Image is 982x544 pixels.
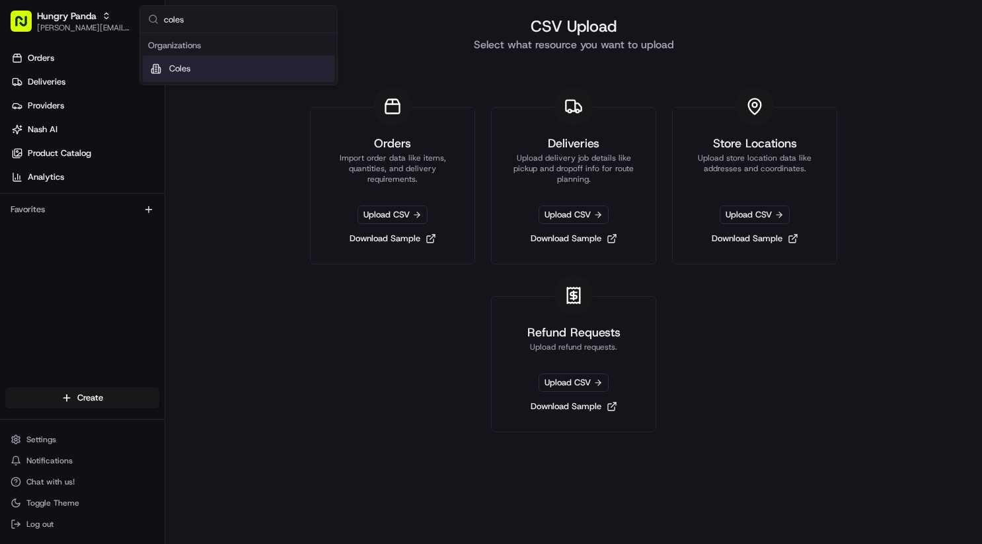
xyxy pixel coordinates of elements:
span: Deliveries [28,76,65,88]
span: API Documentation [125,192,212,205]
input: Search... [164,6,329,32]
a: Analytics [5,167,165,188]
a: Nash AI [5,119,165,140]
span: Upload CSV [539,206,609,224]
img: 1736555255976-a54dd68f-1ca7-489b-9aae-adbdc363a1c4 [13,126,37,150]
span: Create [77,392,103,404]
p: Welcome 👋 [13,53,241,74]
a: Store LocationsUpload store location data like addresses and coordinates.Upload CSVDownload Sample [672,107,837,264]
a: Refund RequestsUpload refund requests.Upload CSVDownload Sample [491,296,656,432]
p: Upload refund requests. [530,342,617,352]
div: Suggestions [140,33,337,85]
a: 💻API Documentation [106,186,217,210]
button: Toggle Theme [5,494,159,512]
span: Coles [169,63,190,75]
p: Import order data like items, quantities, and delivery requirements. [326,153,459,184]
a: Download Sample [344,229,441,248]
div: 📗 [13,193,24,204]
button: Hungry Panda [37,9,96,22]
button: Chat with us! [5,473,159,491]
button: Start new chat [225,130,241,146]
button: Log out [5,515,159,533]
span: Orders [28,52,54,64]
input: Clear [34,85,218,99]
p: Upload store location data like addresses and coordinates. [689,153,821,184]
a: Orders [5,48,165,69]
div: We're available if you need us! [45,139,167,150]
div: Favorites [5,199,159,220]
div: 💻 [112,193,122,204]
div: Start new chat [45,126,217,139]
h3: Store Locations [713,134,797,153]
span: Upload CSV [720,206,790,224]
a: Download Sample [525,229,623,248]
span: Upload CSV [539,373,609,392]
span: Toggle Theme [26,498,79,508]
button: Notifications [5,451,159,470]
a: Deliveries [5,71,165,93]
a: Providers [5,95,165,116]
a: Download Sample [706,229,804,248]
a: Powered byPylon [93,223,160,234]
button: [PERSON_NAME][EMAIL_ADDRESS][DOMAIN_NAME] [37,22,132,33]
button: Hungry Panda[PERSON_NAME][EMAIL_ADDRESS][DOMAIN_NAME] [5,5,137,37]
a: Download Sample [525,397,623,416]
img: Nash [13,13,40,40]
span: Product Catalog [28,147,91,159]
h2: Select what resource you want to upload [293,37,854,53]
h3: Refund Requests [527,323,621,342]
button: Settings [5,430,159,449]
a: Product Catalog [5,143,165,164]
div: Organizations [143,36,334,56]
span: Chat with us! [26,477,75,487]
span: Log out [26,519,54,529]
a: DeliveriesUpload delivery job details like pickup and dropoff info for route planning.Upload CSVD... [491,107,656,264]
span: Providers [28,100,64,112]
h1: CSV Upload [293,16,854,37]
a: OrdersImport order data like items, quantities, and delivery requirements.Upload CSVDownload Sample [310,107,475,264]
span: Upload CSV [358,206,428,224]
span: Pylon [132,224,160,234]
span: Nash AI [28,124,57,136]
span: Knowledge Base [26,192,101,205]
span: Settings [26,434,56,445]
h3: Orders [374,134,411,153]
a: 📗Knowledge Base [8,186,106,210]
p: Upload delivery job details like pickup and dropoff info for route planning. [508,153,640,184]
span: Notifications [26,455,73,466]
button: Create [5,387,159,408]
h3: Deliveries [548,134,599,153]
span: Analytics [28,171,64,183]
